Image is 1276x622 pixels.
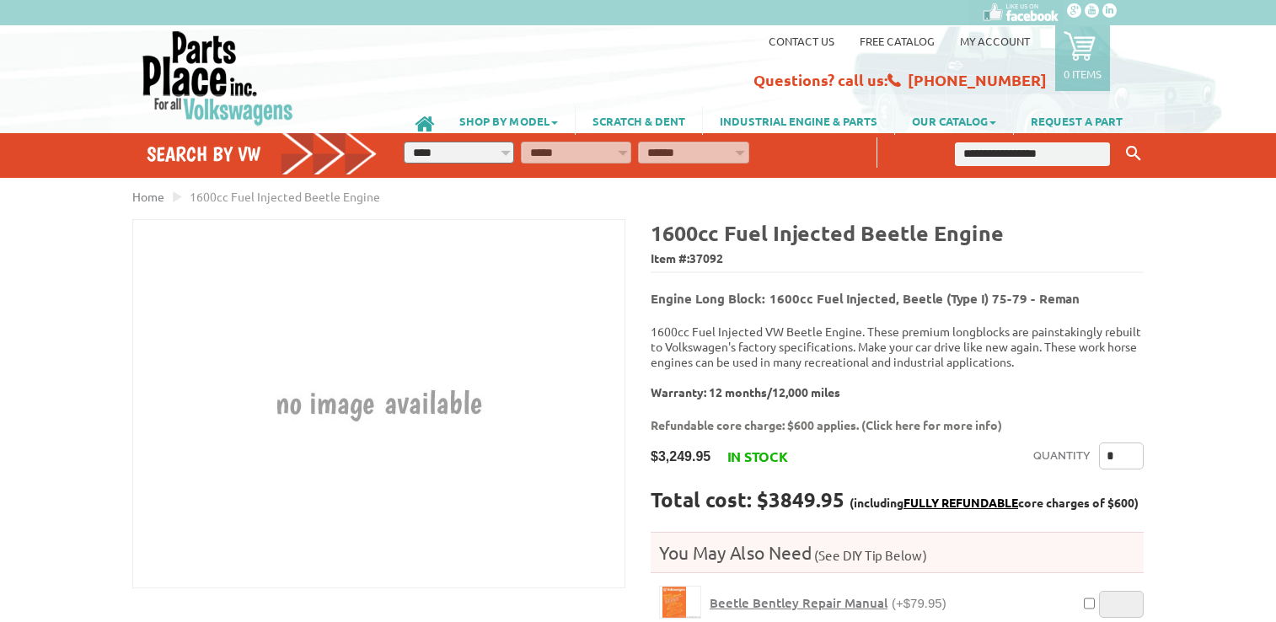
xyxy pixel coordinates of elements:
span: Beetle Bentley Repair Manual [710,594,887,611]
a: Click here for more info [866,417,998,432]
a: Free Catalog [860,34,935,48]
img: Beetle Bentley Repair Manual [660,587,700,618]
h4: Search by VW [147,142,378,166]
span: Item #: [651,247,1144,271]
img: Parts Place Inc! [141,29,295,126]
span: (+$79.95) [892,596,946,610]
img: 1600cc Fuel Injected Beetle Engine [196,220,563,587]
b: Engine Long Block: 1600cc Fuel Injected, Beetle (Type I) 75-79 - Reman [651,290,1080,307]
a: Beetle Bentley Repair Manual [659,586,701,619]
button: Keyword Search [1121,140,1146,168]
p: 1600cc Fuel Injected VW Beetle Engine. These premium longblocks are painstakingly rebuilt to Volk... [651,324,1144,399]
span: 1600cc Fuel Injected Beetle Engine [190,189,380,204]
a: REQUEST A PART [1014,106,1139,135]
span: (including core charges of $600) [850,495,1139,510]
h4: You May Also Need [651,541,1144,564]
a: SCRATCH & DENT [576,106,702,135]
p: 0 items [1064,67,1102,81]
b: 1600cc Fuel Injected Beetle Engine [651,219,1004,246]
a: Beetle Bentley Repair Manual(+$79.95) [710,595,946,611]
span: $3,249.95 [651,448,710,464]
span: 37092 [689,250,723,265]
p: Refundable core charge: $600 applies. ( ) [651,416,1131,434]
a: FULLY REFUNDABLE [903,495,1018,510]
a: Home [132,189,164,204]
a: 0 items [1055,25,1110,91]
label: Quantity [1033,442,1091,469]
span: In stock [727,448,788,465]
a: INDUSTRIAL ENGINE & PARTS [703,106,894,135]
a: My Account [960,34,1030,48]
strong: Total cost: $3849.95 [651,486,844,512]
span: (See DIY Tip Below) [812,547,927,563]
a: OUR CATALOG [895,106,1013,135]
a: Contact us [769,34,834,48]
b: Warranty: 12 months/12,000 miles [651,384,840,399]
a: SHOP BY MODEL [442,106,575,135]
